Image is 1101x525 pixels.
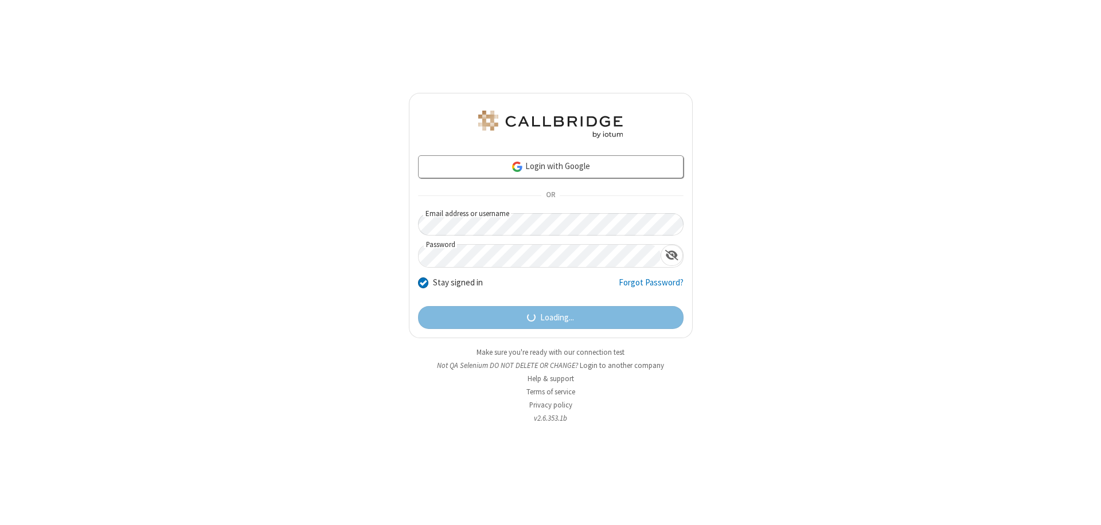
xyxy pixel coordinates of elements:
input: Password [419,245,661,267]
input: Email address or username [418,213,684,236]
li: v2.6.353.1b [409,413,693,424]
img: QA Selenium DO NOT DELETE OR CHANGE [476,111,625,138]
a: Forgot Password? [619,276,684,298]
span: OR [541,188,560,204]
a: Terms of service [526,387,575,397]
a: Privacy policy [529,400,572,410]
label: Stay signed in [433,276,483,289]
div: Show password [661,245,683,266]
span: Loading... [540,311,574,324]
a: Help & support [528,374,574,383]
button: Loading... [418,306,684,329]
img: google-icon.png [511,160,524,173]
button: Login to another company [580,360,664,371]
li: Not QA Selenium DO NOT DELETE OR CHANGE? [409,360,693,371]
a: Make sure you're ready with our connection test [477,347,624,357]
a: Login with Google [418,155,684,178]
